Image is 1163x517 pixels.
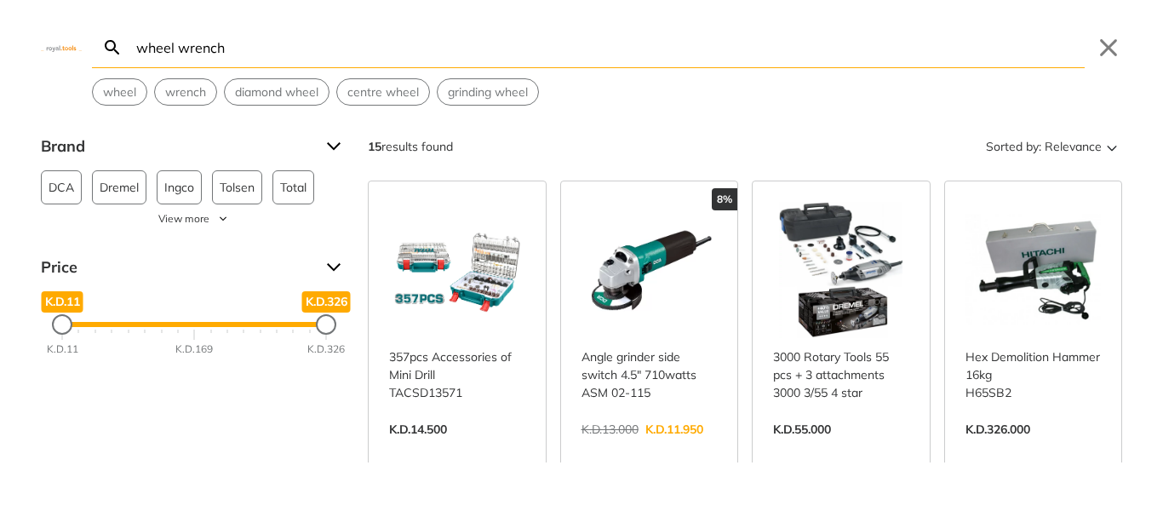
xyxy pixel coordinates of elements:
[165,83,206,101] span: wrench
[41,254,313,281] span: Price
[157,170,202,204] button: Ingco
[41,43,82,51] img: Close
[235,83,318,101] span: diamond wheel
[224,78,329,106] div: Suggestion: diamond wheel
[41,211,347,227] button: View more
[92,78,147,106] div: Suggestion: wheel
[103,83,136,101] span: wheel
[175,342,213,357] div: K.D.169
[316,314,336,335] div: Maximum Price
[52,314,72,335] div: Minimum Price
[368,133,453,160] div: results found
[41,170,82,204] button: DCA
[47,342,78,357] div: K.D.11
[49,171,74,204] span: DCA
[1102,136,1122,157] svg: Sort
[100,171,139,204] span: Dremel
[93,79,146,105] button: Select suggestion: wheel
[336,78,430,106] div: Suggestion: centre wheel
[133,27,1085,67] input: Search…
[220,171,255,204] span: Tolsen
[164,171,194,204] span: Ingco
[1045,133,1102,160] span: Relevance
[280,171,307,204] span: Total
[368,139,381,154] strong: 15
[307,342,345,357] div: K.D.326
[448,83,528,101] span: grinding wheel
[41,133,313,160] span: Brand
[102,37,123,58] svg: Search
[712,188,737,210] div: 8%
[437,78,539,106] div: Suggestion: grinding wheel
[225,79,329,105] button: Select suggestion: diamond wheel
[155,79,216,105] button: Select suggestion: wrench
[158,211,209,227] span: View more
[1095,34,1122,61] button: Close
[212,170,262,204] button: Tolsen
[92,170,146,204] button: Dremel
[154,78,217,106] div: Suggestion: wrench
[337,79,429,105] button: Select suggestion: centre wheel
[272,170,314,204] button: Total
[983,133,1122,160] button: Sorted by:Relevance Sort
[347,83,419,101] span: centre wheel
[438,79,538,105] button: Select suggestion: grinding wheel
